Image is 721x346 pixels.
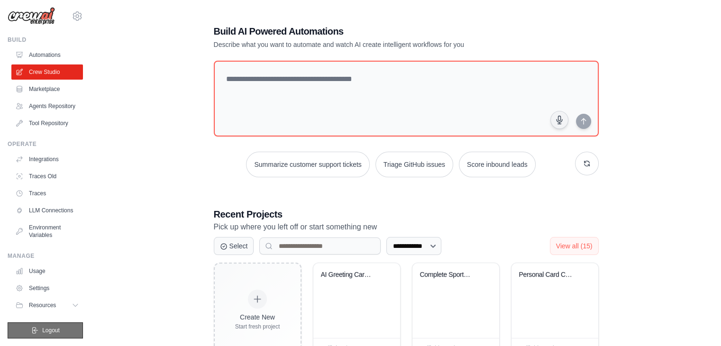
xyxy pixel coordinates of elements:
[11,203,83,218] a: LLM Connections
[8,252,83,260] div: Manage
[11,99,83,114] a: Agents Repository
[11,281,83,296] a: Settings
[246,152,369,177] button: Summarize customer support tickets
[556,242,593,250] span: View all (15)
[519,271,576,279] div: Personal Card Creator
[11,264,83,279] a: Usage
[235,312,280,322] div: Create New
[8,322,83,338] button: Logout
[11,47,83,63] a: Automations
[550,111,568,129] button: Click to speak your automation idea
[674,300,721,346] iframe: Chat Widget
[8,7,55,25] img: Logo
[214,208,599,221] h3: Recent Projects
[11,82,83,97] a: Marketplace
[11,64,83,80] a: Crew Studio
[11,220,83,243] a: Environment Variables
[11,169,83,184] a: Traces Old
[11,152,83,167] a: Integrations
[214,40,532,49] p: Describe what you want to automate and watch AI create intelligent workflows for you
[8,140,83,148] div: Operate
[459,152,536,177] button: Score inbound leads
[11,116,83,131] a: Tool Repository
[235,323,280,330] div: Start fresh project
[11,186,83,201] a: Traces
[321,271,378,279] div: AI Greeting Card Generator with Advanced Design Intelligence
[11,298,83,313] button: Resources
[8,36,83,44] div: Build
[575,152,599,175] button: Get new suggestions
[375,152,453,177] button: Triage GitHub issues
[214,237,254,255] button: Select
[29,301,56,309] span: Resources
[214,25,532,38] h1: Build AI Powered Automations
[550,237,599,255] button: View all (15)
[42,327,60,334] span: Logout
[420,271,477,279] div: Complete Sports Day Card Generator
[214,221,599,233] p: Pick up where you left off or start something new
